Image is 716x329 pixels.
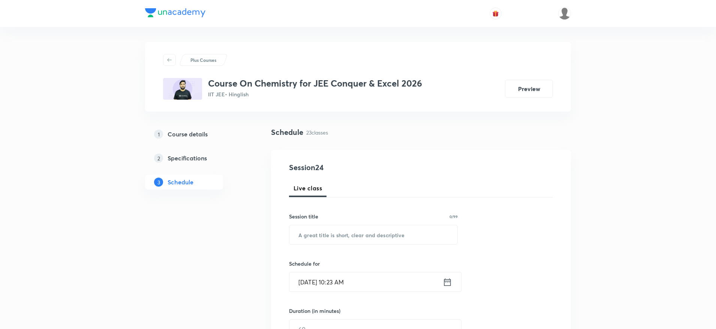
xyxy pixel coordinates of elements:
h5: Course details [168,130,208,139]
p: 1 [154,130,163,139]
img: Company Logo [145,8,205,17]
button: avatar [490,7,502,19]
h6: Duration (in minutes) [289,307,340,315]
p: 0/99 [449,215,458,218]
h6: Schedule for [289,260,458,268]
h4: Session 24 [289,162,426,173]
p: IIT JEE • Hinglish [208,90,422,98]
img: avatar [492,10,499,17]
img: Ankit Porwal [558,7,571,20]
p: 23 classes [306,129,328,136]
a: Company Logo [145,8,205,19]
img: 009428BA-B603-4E8A-A4FC-B2966B65AC40_plus.png [163,78,202,100]
h5: Schedule [168,178,193,187]
p: 3 [154,178,163,187]
h3: Course On Chemistry for JEE Conquer & Excel 2026 [208,78,422,89]
p: 2 [154,154,163,163]
input: A great title is short, clear and descriptive [289,225,457,244]
span: Live class [294,184,322,193]
button: Preview [505,80,553,98]
a: 2Specifications [145,151,247,166]
p: Plus Courses [190,57,216,63]
h5: Specifications [168,154,207,163]
h4: Schedule [271,127,303,138]
h6: Session title [289,212,318,220]
a: 1Course details [145,127,247,142]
